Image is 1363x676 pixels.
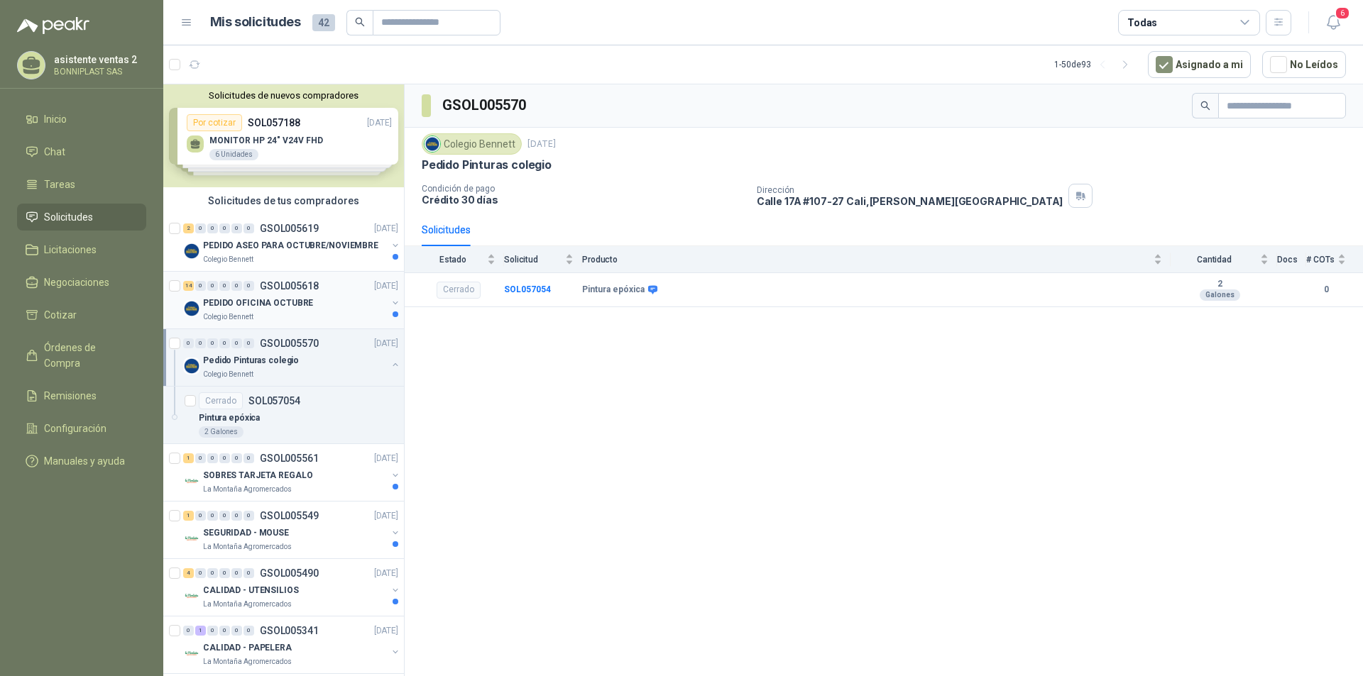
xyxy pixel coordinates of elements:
div: 0 [219,511,230,521]
div: 0 [219,281,230,291]
p: Colegio Bennett [203,311,253,323]
div: Solicitudes de tus compradores [163,187,404,214]
a: Inicio [17,106,146,133]
div: 1 - 50 de 93 [1054,53,1137,76]
p: SEGURIDAD - MOUSE [203,526,289,540]
b: 2 [1171,279,1269,290]
div: Galones [1200,289,1240,301]
span: Producto [582,255,1151,265]
a: Órdenes de Compra [17,334,146,377]
div: Colegio Bennett [422,133,522,155]
th: Producto [582,246,1171,272]
img: Company Logo [183,243,200,260]
p: [DATE] [374,624,398,638]
div: 0 [207,223,218,233]
p: Pedido Pinturas colegio [203,354,299,367]
button: Solicitudes de nuevos compradores [169,90,398,101]
p: [DATE] [374,222,398,236]
img: Company Logo [183,300,200,317]
div: 1 [195,626,206,636]
h3: GSOL005570 [442,94,528,116]
div: 0 [207,511,218,521]
a: 2 0 0 0 0 0 GSOL005619[DATE] Company LogoPEDIDO ASEO PARA OCTUBRE/NOVIEMBREColegio Bennett [183,220,401,265]
p: asistente ventas 2 [54,55,143,65]
a: 0 1 0 0 0 0 GSOL005341[DATE] Company LogoCALIDAD - PAPELERALa Montaña Agromercados [183,622,401,667]
div: 0 [243,453,254,463]
p: Condición de pago [422,184,745,194]
p: [DATE] [374,337,398,350]
img: Company Logo [183,587,200,604]
span: Solicitud [504,255,562,265]
p: [DATE] [374,452,398,465]
span: Solicitudes [44,209,93,225]
span: Licitaciones [44,242,97,257]
p: PEDIDO OFICINA OCTUBRE [203,297,313,310]
div: 0 [195,338,206,348]
div: 0 [231,453,242,463]
a: Licitaciones [17,236,146,263]
span: Manuales y ayuda [44,453,125,469]
span: Configuración [44,421,106,436]
img: Company Logo [425,136,440,152]
div: 0 [243,511,254,521]
th: Estado [405,246,504,272]
p: La Montaña Agromercados [203,656,292,667]
div: 0 [219,626,230,636]
a: CerradoSOL057054Pintura epóxica2 Galones [163,387,404,444]
a: Manuales y ayuda [17,448,146,475]
div: 0 [231,223,242,233]
div: 2 Galones [199,426,243,438]
div: 0 [231,281,242,291]
p: CALIDAD - PAPELERA [203,641,292,655]
div: 1 [183,511,194,521]
a: 0 0 0 0 0 0 GSOL005570[DATE] Company LogoPedido Pinturas colegioColegio Bennett [183,335,401,380]
p: [DATE] [527,138,556,151]
p: PEDIDO ASEO PARA OCTUBRE/NOVIEMBRE [203,239,378,253]
p: CALIDAD - UTENSILIOS [203,584,299,597]
p: BONNIPLAST SAS [54,67,143,76]
img: Logo peakr [17,17,89,34]
p: GSOL005618 [260,281,319,291]
div: Solicitudes [422,222,471,238]
p: Dirección [757,185,1063,195]
p: Crédito 30 días [422,194,745,206]
span: Órdenes de Compra [44,340,133,371]
span: Remisiones [44,388,97,404]
img: Company Logo [183,645,200,662]
p: GSOL005570 [260,338,319,348]
button: Asignado a mi [1148,51,1251,78]
span: search [355,17,365,27]
div: 2 [183,223,194,233]
div: 0 [243,223,254,233]
a: Negociaciones [17,269,146,296]
div: 0 [195,453,206,463]
button: No Leídos [1262,51,1346,78]
a: SOL057054 [504,284,551,294]
span: Negociaciones [44,275,109,290]
span: Cantidad [1171,255,1257,265]
p: [DATE] [374,567,398,580]
div: 1 [183,453,194,463]
b: 0 [1306,283,1346,297]
div: 0 [219,223,230,233]
p: GSOL005549 [260,511,319,521]
a: Configuración [17,415,146,442]
span: Cotizar [44,307,77,323]
div: 0 [243,626,254,636]
span: search [1200,101,1210,111]
a: 1 0 0 0 0 0 GSOL005549[DATE] Company LogoSEGURIDAD - MOUSELa Montaña Agromercados [183,507,401,553]
div: 0 [231,568,242,578]
p: GSOL005561 [260,453,319,463]
b: Pintura epóxica [582,284,645,296]
img: Company Logo [183,530,200,547]
div: 0 [243,338,254,348]
p: La Montaña Agromercados [203,599,292,610]
span: Chat [44,144,65,160]
p: GSOL005341 [260,626,319,636]
div: 0 [231,338,242,348]
a: Tareas [17,171,146,198]
a: 1 0 0 0 0 0 GSOL005561[DATE] Company LogoSOBRES TARJETA REGALOLa Montaña Agromercados [183,450,401,495]
p: SOBRES TARJETA REGALO [203,469,312,482]
th: Docs [1277,246,1306,272]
